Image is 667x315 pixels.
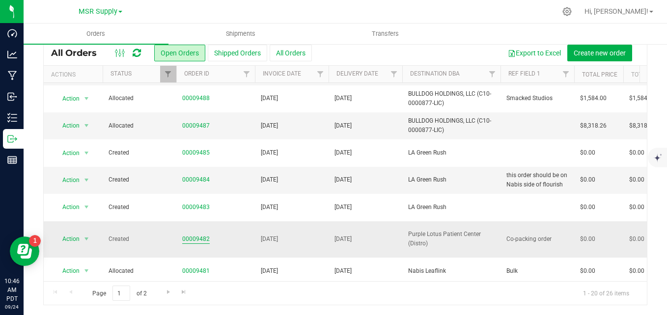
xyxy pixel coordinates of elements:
a: Filter [484,66,500,82]
inline-svg: Analytics [7,50,17,59]
span: Allocated [109,94,170,103]
span: $1,584.00 [629,94,656,103]
a: Destination DBA [410,70,460,77]
a: Go to the next page [161,286,175,299]
span: Shipments [213,29,269,38]
span: $1,584.00 [580,94,607,103]
span: Create new order [574,49,626,57]
span: Co-packing order [506,235,552,244]
span: Action [54,146,80,160]
span: Allocated [109,121,170,131]
span: [DATE] [261,266,278,276]
span: select [81,200,93,214]
a: Status [111,70,132,77]
a: 00009485 [182,148,210,157]
inline-svg: Inbound [7,92,17,102]
span: select [81,232,93,246]
span: Action [54,232,80,246]
span: select [81,92,93,105]
span: [DATE] [334,203,352,212]
a: 00009483 [182,203,210,212]
span: [DATE] [334,175,352,184]
span: All Orders [51,48,107,58]
a: Filter [312,66,329,82]
span: [DATE] [334,148,352,157]
span: Action [54,264,80,278]
a: Orders [24,24,168,44]
span: LA Green Rush [408,148,495,157]
button: Open Orders [154,45,205,61]
a: Filter [386,66,402,82]
span: [DATE] [334,266,352,276]
iframe: Resource center [10,236,39,266]
a: Invoice Date [263,70,301,77]
a: Filter [160,66,176,82]
span: Created [109,175,170,184]
a: Order ID [184,70,209,77]
button: Create new order [567,45,632,61]
span: select [81,119,93,132]
span: this order should be on Nabis side of flourish [506,171,568,189]
input: 1 [112,286,130,301]
span: [DATE] [261,203,278,212]
a: Filter [239,66,255,82]
button: All Orders [270,45,312,61]
span: $0.00 [580,175,595,184]
span: Action [54,173,80,187]
a: Delivery Date [336,70,378,77]
span: $0.00 [629,148,644,157]
span: 1 - 20 of 26 items [575,286,637,300]
a: 00009487 [182,121,210,131]
span: [DATE] [261,148,278,157]
iframe: Resource center unread badge [29,235,41,247]
span: Page of 2 [84,286,155,301]
span: [DATE] [334,235,352,244]
span: select [81,264,93,278]
span: $0.00 [629,235,644,244]
span: Created [109,235,170,244]
span: $0.00 [629,203,644,212]
span: select [81,146,93,160]
a: Transfers [313,24,458,44]
span: $8,318.26 [580,121,607,131]
span: Hi, [PERSON_NAME]! [584,7,648,15]
span: $0.00 [580,148,595,157]
span: Created [109,148,170,157]
inline-svg: Reports [7,155,17,165]
a: Ref Field 1 [508,70,540,77]
span: [DATE] [261,175,278,184]
span: Orders [73,29,118,38]
inline-svg: Outbound [7,134,17,144]
a: Filter [558,66,574,82]
a: Shipments [168,24,313,44]
span: $0.00 [629,175,644,184]
a: 00009482 [182,235,210,244]
span: Action [54,200,80,214]
a: 00009488 [182,94,210,103]
a: Go to the last page [177,286,191,299]
inline-svg: Dashboard [7,28,17,38]
span: $8,318.26 [629,121,656,131]
span: BULLDOG HOLDINGS, LLC (C10-0000877-LIC) [408,116,495,135]
div: Actions [51,71,99,78]
inline-svg: Manufacturing [7,71,17,80]
span: [DATE] [261,94,278,103]
a: Total Price [582,71,617,78]
div: Manage settings [561,7,573,16]
button: Shipped Orders [208,45,267,61]
span: [DATE] [334,94,352,103]
span: Action [54,119,80,132]
span: select [81,173,93,187]
a: 00009481 [182,266,210,276]
span: LA Green Rush [408,175,495,184]
span: [DATE] [261,121,278,131]
span: $0.00 [580,235,595,244]
span: Purple Lotus Patient Center (Distro) [408,230,495,248]
p: 10:46 AM PDT [4,277,19,303]
span: Smacked Studios [506,94,553,103]
span: BULLDOG HOLDINGS, LLC (C10-0000877-LIC) [408,89,495,108]
span: Nabis Leaflink [408,266,495,276]
span: [DATE] [261,235,278,244]
inline-svg: Inventory [7,113,17,123]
